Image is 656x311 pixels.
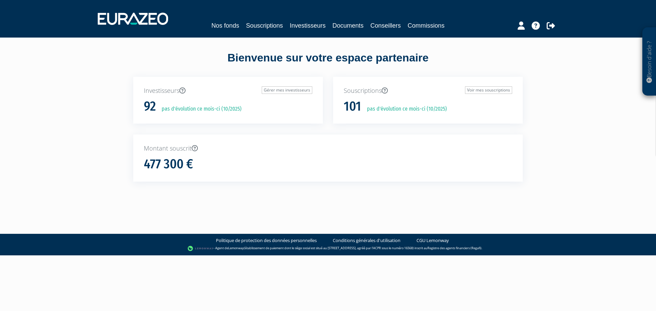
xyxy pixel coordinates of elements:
[98,13,168,25] img: 1732889491-logotype_eurazeo_blanc_rvb.png
[188,245,214,252] img: logo-lemonway.png
[228,246,244,250] a: Lemonway
[211,21,239,30] a: Nos fonds
[416,237,449,244] a: CGU Lemonway
[332,21,364,30] a: Documents
[216,237,317,244] a: Politique de protection des données personnelles
[465,86,512,94] a: Voir mes souscriptions
[144,86,312,95] p: Investisseurs
[344,86,512,95] p: Souscriptions
[370,21,401,30] a: Conseillers
[246,21,283,30] a: Souscriptions
[157,105,242,113] p: pas d'évolution ce mois-ci (10/2025)
[144,144,512,153] p: Montant souscrit
[408,21,445,30] a: Commissions
[128,50,528,77] div: Bienvenue sur votre espace partenaire
[7,245,649,252] div: - Agent de (établissement de paiement dont le siège social est situé au [STREET_ADDRESS], agréé p...
[427,246,481,250] a: Registre des agents financiers (Regafi)
[333,237,400,244] a: Conditions générales d'utilisation
[144,157,193,171] h1: 477 300 €
[362,105,447,113] p: pas d'évolution ce mois-ci (10/2025)
[344,99,361,114] h1: 101
[645,31,653,93] p: Besoin d'aide ?
[290,21,326,30] a: Investisseurs
[262,86,312,94] a: Gérer mes investisseurs
[144,99,156,114] h1: 92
